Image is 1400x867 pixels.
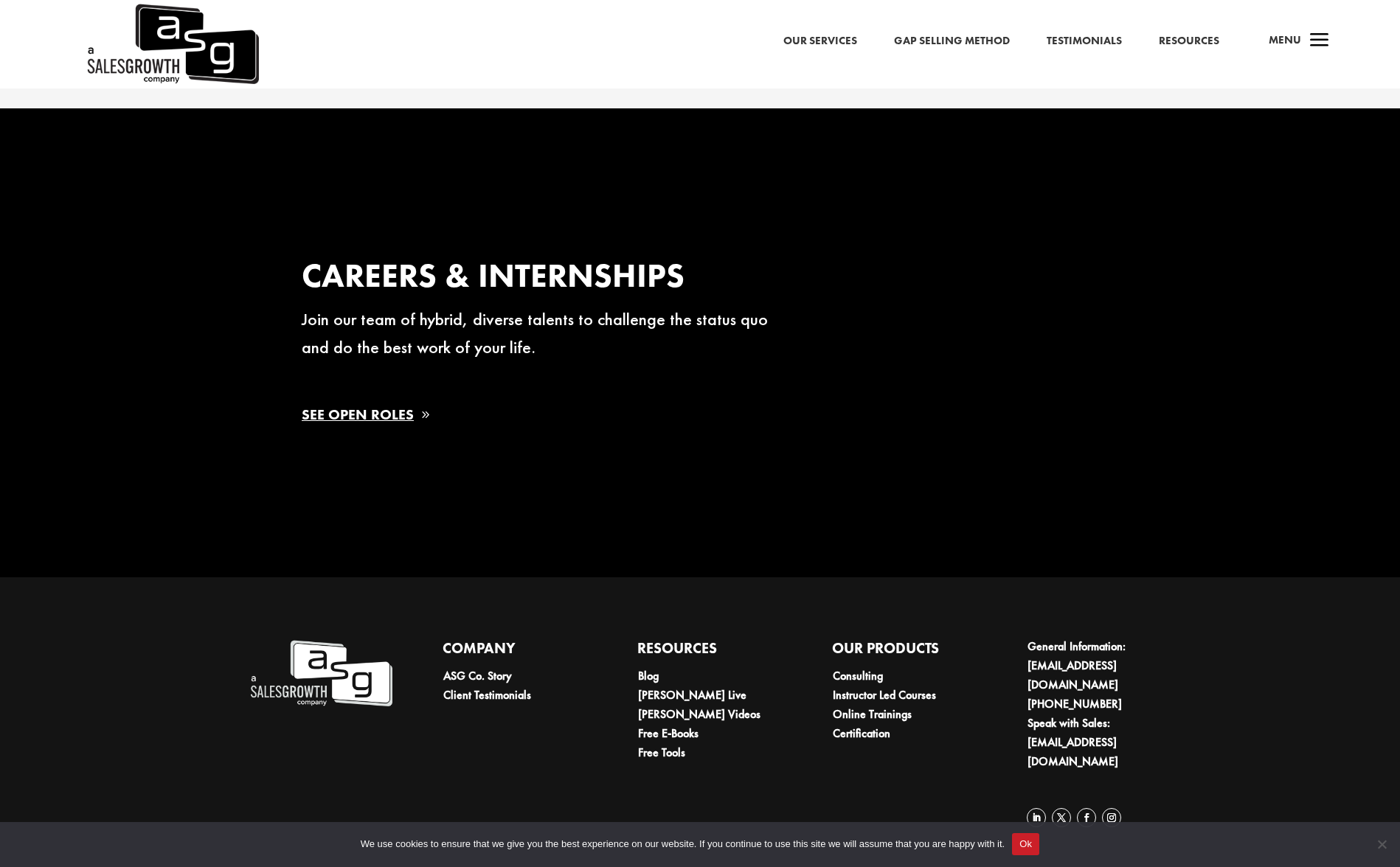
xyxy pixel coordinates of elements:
[1028,658,1118,692] a: [EMAIL_ADDRESS][DOMAIN_NAME]
[638,706,760,722] a: [PERSON_NAME] Videos
[833,706,912,722] a: Online Trainings
[1052,808,1071,827] a: Follow on X
[1028,637,1171,694] li: General Information:
[302,254,789,305] h5: Careers & Internships
[1102,808,1121,827] a: Follow on Instagram
[443,687,531,703] a: Client Testimonials
[832,637,976,666] h4: Our Products
[1374,837,1389,852] span: No
[1012,833,1039,855] button: Ok
[638,725,699,741] a: Free E-Books
[1305,27,1334,56] span: a
[443,637,586,666] h4: Company
[833,725,890,741] a: Certification
[833,668,883,683] a: Consulting
[1269,32,1301,47] span: Menu
[361,837,1005,852] span: We use cookies to ensure that we give you the best experience on our website. If you continue to ...
[638,668,659,683] a: Blog
[833,687,936,703] a: Instructor Led Courses
[302,305,789,361] p: Join our team of hybrid, diverse talents to challenge the status quo and do the best work of your...
[1027,808,1046,827] a: Follow on LinkedIn
[1159,32,1219,51] a: Resources
[302,398,443,431] a: See Open Roles
[1077,808,1096,827] a: Follow on Facebook
[1047,32,1122,51] a: Testimonials
[638,745,685,760] a: Free Tools
[783,32,857,51] a: Our Services
[637,637,781,666] h4: Resources
[1028,696,1122,711] a: [PHONE_NUMBER]
[1028,734,1118,769] a: [EMAIL_ADDRESS][DOMAIN_NAME]
[1028,714,1171,771] li: Speak with Sales:
[249,637,392,710] img: A Sales Growth Company
[894,32,1010,51] a: Gap Selling Method
[443,668,512,683] a: ASG Co. Story
[638,687,746,703] a: [PERSON_NAME] Live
